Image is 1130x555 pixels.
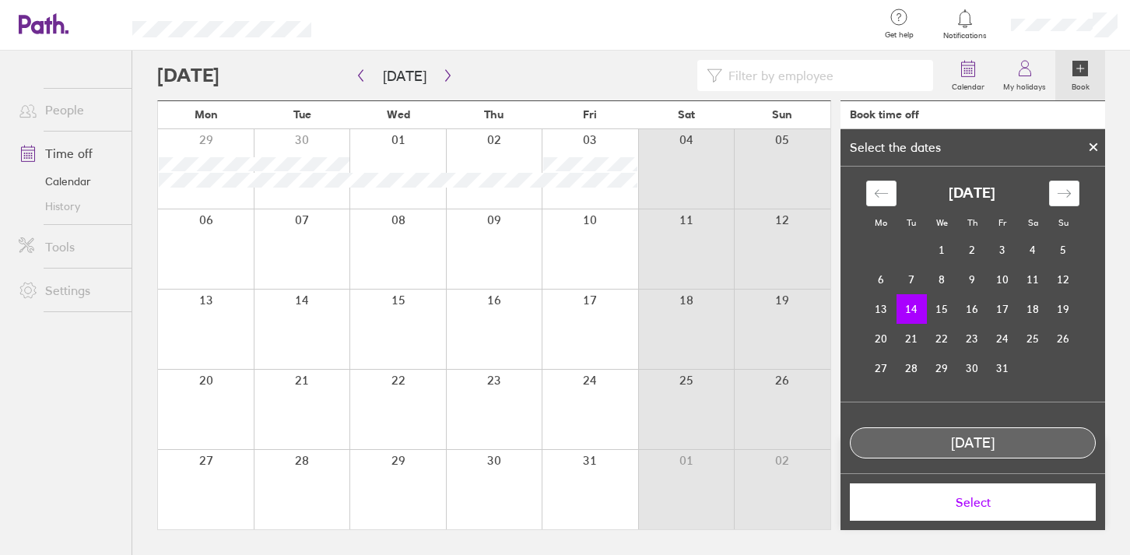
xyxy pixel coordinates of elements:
td: Saturday, October 25, 2025 [1018,324,1048,353]
div: Book time off [850,108,919,121]
td: Thursday, October 9, 2025 [957,265,988,294]
small: Mo [875,217,887,228]
td: Tuesday, October 7, 2025 [897,265,927,294]
td: Wednesday, October 29, 2025 [927,353,957,383]
span: Sat [678,108,695,121]
span: Sun [772,108,792,121]
td: Friday, October 17, 2025 [988,294,1018,324]
td: Saturday, October 4, 2025 [1018,235,1048,265]
span: Mon [195,108,218,121]
td: Wednesday, October 1, 2025 [927,235,957,265]
label: Calendar [942,78,994,92]
div: Select the dates [840,140,950,154]
td: Wednesday, October 15, 2025 [927,294,957,324]
a: Tools [6,231,132,262]
td: Thursday, October 23, 2025 [957,324,988,353]
a: People [6,94,132,125]
td: Saturday, October 11, 2025 [1018,265,1048,294]
td: Thursday, October 16, 2025 [957,294,988,324]
td: Friday, October 24, 2025 [988,324,1018,353]
a: Calendar [942,51,994,100]
span: Wed [387,108,410,121]
button: Select [850,483,1096,521]
span: Tue [293,108,311,121]
small: Tu [907,217,916,228]
div: Calendar [849,167,1097,402]
a: History [6,194,132,219]
button: [DATE] [370,63,439,89]
span: Thu [484,108,504,121]
a: Settings [6,275,132,306]
td: Sunday, October 5, 2025 [1048,235,1079,265]
td: Wednesday, October 22, 2025 [927,324,957,353]
td: Friday, October 3, 2025 [988,235,1018,265]
span: Select [861,495,1085,509]
a: My holidays [994,51,1055,100]
td: Sunday, October 12, 2025 [1048,265,1079,294]
td: Sunday, October 26, 2025 [1048,324,1079,353]
td: Monday, October 20, 2025 [866,324,897,353]
td: Monday, October 13, 2025 [866,294,897,324]
input: Filter by employee [722,61,924,90]
a: Time off [6,138,132,169]
td: Thursday, October 30, 2025 [957,353,988,383]
td: Monday, October 6, 2025 [866,265,897,294]
td: Monday, October 27, 2025 [866,353,897,383]
strong: [DATE] [949,185,995,202]
label: Book [1062,78,1099,92]
small: Fr [998,217,1006,228]
small: Su [1058,217,1069,228]
td: Thursday, October 2, 2025 [957,235,988,265]
small: Sa [1028,217,1038,228]
div: Move forward to switch to the next month. [1049,181,1079,206]
a: Notifications [940,8,991,40]
td: Wednesday, October 8, 2025 [927,265,957,294]
td: Friday, October 10, 2025 [988,265,1018,294]
td: Tuesday, October 21, 2025 [897,324,927,353]
td: Tuesday, October 28, 2025 [897,353,927,383]
div: [DATE] [851,435,1095,451]
small: Th [967,217,977,228]
td: Selected. Tuesday, October 14, 2025 [897,294,927,324]
small: We [936,217,948,228]
td: Sunday, October 19, 2025 [1048,294,1079,324]
label: My holidays [994,78,1055,92]
td: Friday, October 31, 2025 [988,353,1018,383]
div: Move backward to switch to the previous month. [866,181,897,206]
a: Calendar [6,169,132,194]
td: Saturday, October 18, 2025 [1018,294,1048,324]
span: Get help [874,30,925,40]
span: Notifications [940,31,991,40]
a: Book [1055,51,1105,100]
span: Fri [583,108,597,121]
